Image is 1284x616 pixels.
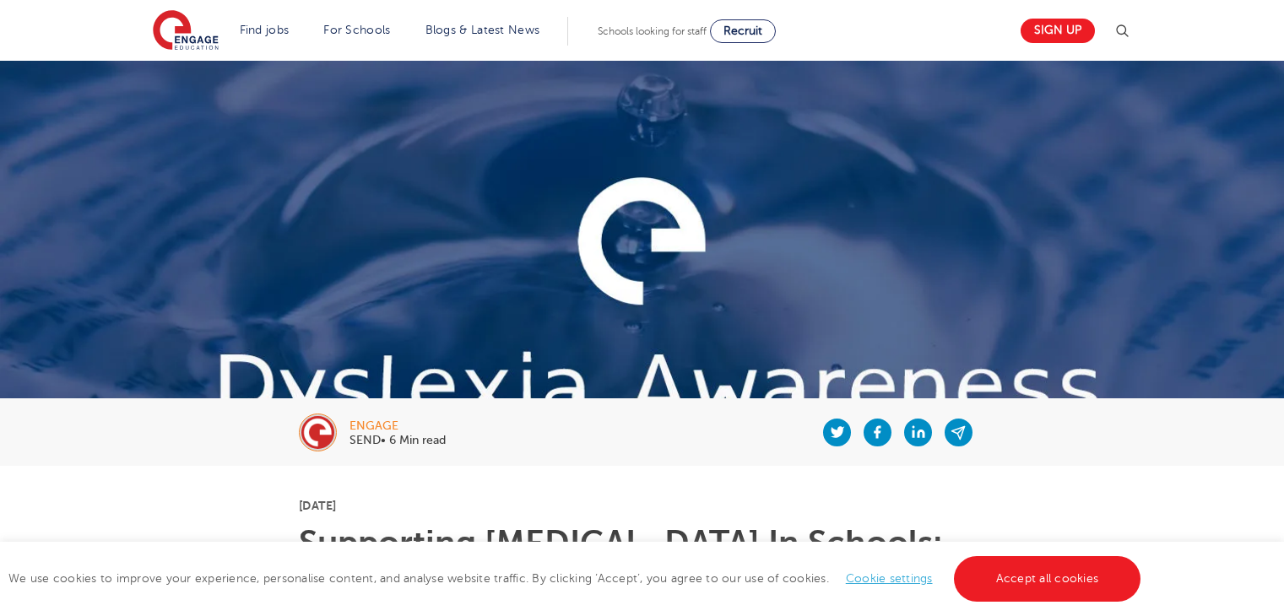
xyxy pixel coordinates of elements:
[240,24,290,36] a: Find jobs
[425,24,540,36] a: Blogs & Latest News
[323,24,390,36] a: For Schools
[299,500,985,511] p: [DATE]
[8,572,1145,585] span: We use cookies to improve your experience, personalise content, and analyse website traffic. By c...
[299,527,985,594] h1: Supporting [MEDICAL_DATA] In Schools: 10 Teaching Strategies | Engage
[846,572,933,585] a: Cookie settings
[1021,19,1095,43] a: Sign up
[349,435,446,446] p: SEND• 6 Min read
[598,25,707,37] span: Schools looking for staff
[349,420,446,432] div: engage
[954,556,1141,602] a: Accept all cookies
[723,24,762,37] span: Recruit
[153,10,219,52] img: Engage Education
[710,19,776,43] a: Recruit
